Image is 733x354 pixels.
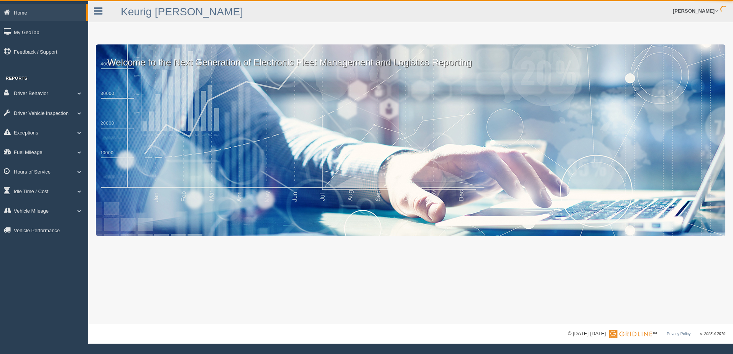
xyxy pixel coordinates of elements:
a: Privacy Policy [667,332,690,336]
div: © [DATE]-[DATE] - ™ [568,330,725,338]
p: Welcome to the Next Generation of Electronic Fleet Management and Logistics Reporting [96,44,725,69]
a: Keurig [PERSON_NAME] [121,6,243,18]
span: v. 2025.4.2019 [700,332,725,336]
img: Gridline [609,330,652,338]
